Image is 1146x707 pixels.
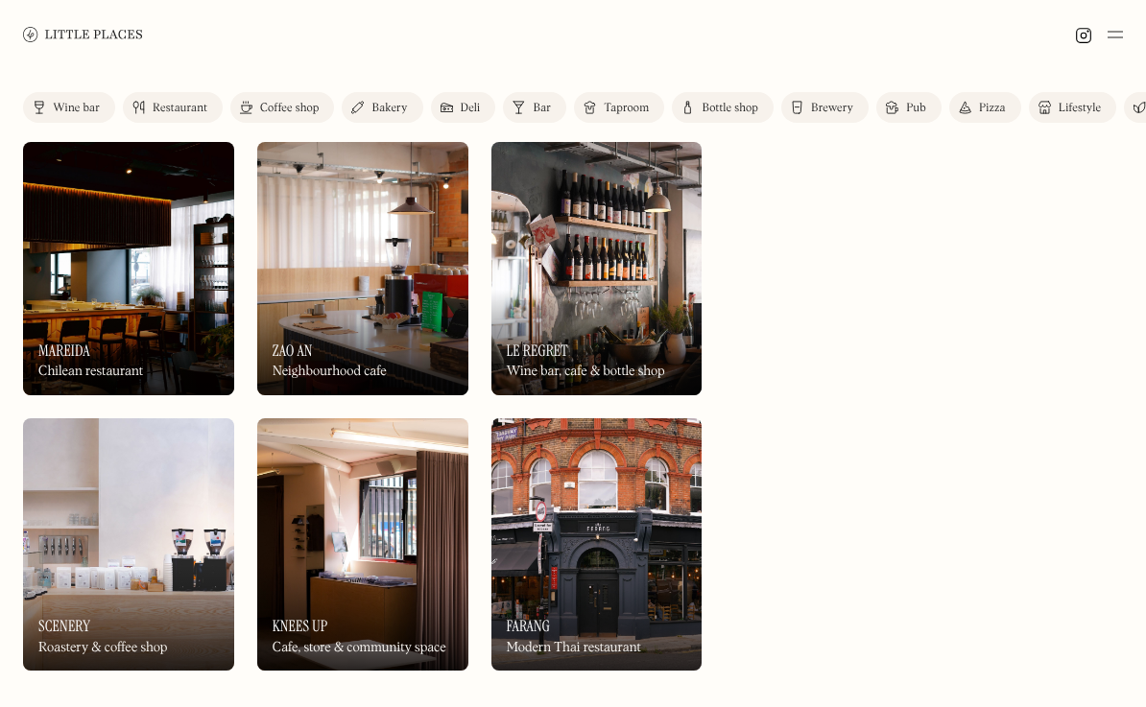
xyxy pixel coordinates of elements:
h3: Zao An [273,342,313,360]
a: Pizza [949,92,1021,123]
div: Wine bar, cafe & bottle shop [507,364,665,380]
img: Knees Up [257,418,468,672]
h3: Knees Up [273,617,328,635]
div: Brewery [811,103,853,114]
div: Chilean restaurant [38,364,143,380]
h3: Le Regret [507,342,568,360]
div: Lifestyle [1059,103,1101,114]
h3: Mareida [38,342,90,360]
a: FarangFarangFarangModern Thai restaurant [491,418,703,672]
div: Bakery [371,103,407,114]
a: Deli [431,92,496,123]
div: Bottle shop [702,103,758,114]
a: Coffee shop [230,92,334,123]
div: Modern Thai restaurant [507,640,641,656]
a: Knees UpKnees UpKnees UpCafe, store & community space [257,418,468,672]
a: Restaurant [123,92,223,123]
a: Lifestyle [1029,92,1116,123]
a: MareidaMareidaMareidaChilean restaurant [23,142,234,395]
img: Farang [491,418,703,672]
div: Cafe, store & community space [273,640,446,656]
div: Taproom [604,103,649,114]
h3: Scenery [38,617,90,635]
img: Zao An [257,142,468,395]
div: Deli [461,103,481,114]
a: Bar [503,92,566,123]
div: Pizza [979,103,1006,114]
div: Wine bar [53,103,100,114]
a: Bakery [342,92,422,123]
img: Le Regret [491,142,703,395]
a: Taproom [574,92,664,123]
div: Coffee shop [260,103,319,114]
a: SceneryScenerySceneryRoastery & coffee shop [23,418,234,672]
a: Bottle shop [672,92,774,123]
img: Scenery [23,418,234,672]
div: Roastery & coffee shop [38,640,167,656]
a: Wine bar [23,92,115,123]
div: Bar [533,103,551,114]
a: Pub [876,92,942,123]
div: Pub [906,103,926,114]
a: Brewery [781,92,869,123]
div: Restaurant [153,103,207,114]
a: Le RegretLe RegretLe RegretWine bar, cafe & bottle shop [491,142,703,395]
img: Mareida [23,142,234,395]
a: Zao AnZao AnZao AnNeighbourhood cafe [257,142,468,395]
h3: Farang [507,617,551,635]
div: Neighbourhood cafe [273,364,387,380]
